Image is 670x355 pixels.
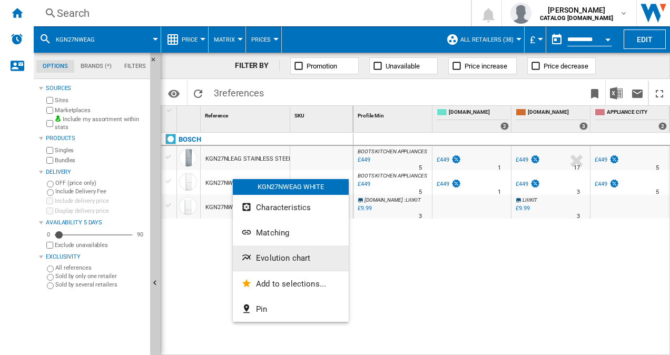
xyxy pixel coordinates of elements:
[233,297,349,322] button: Pin...
[256,253,310,263] span: Evolution chart
[233,195,349,220] button: Characteristics
[256,304,267,314] span: Pin
[256,228,289,238] span: Matching
[233,179,349,195] div: KGN27NWEAG WHITE
[256,279,326,289] span: Add to selections...
[233,245,349,271] button: Evolution chart
[233,220,349,245] button: Matching
[233,271,349,297] button: Add to selections...
[256,203,311,212] span: Characteristics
